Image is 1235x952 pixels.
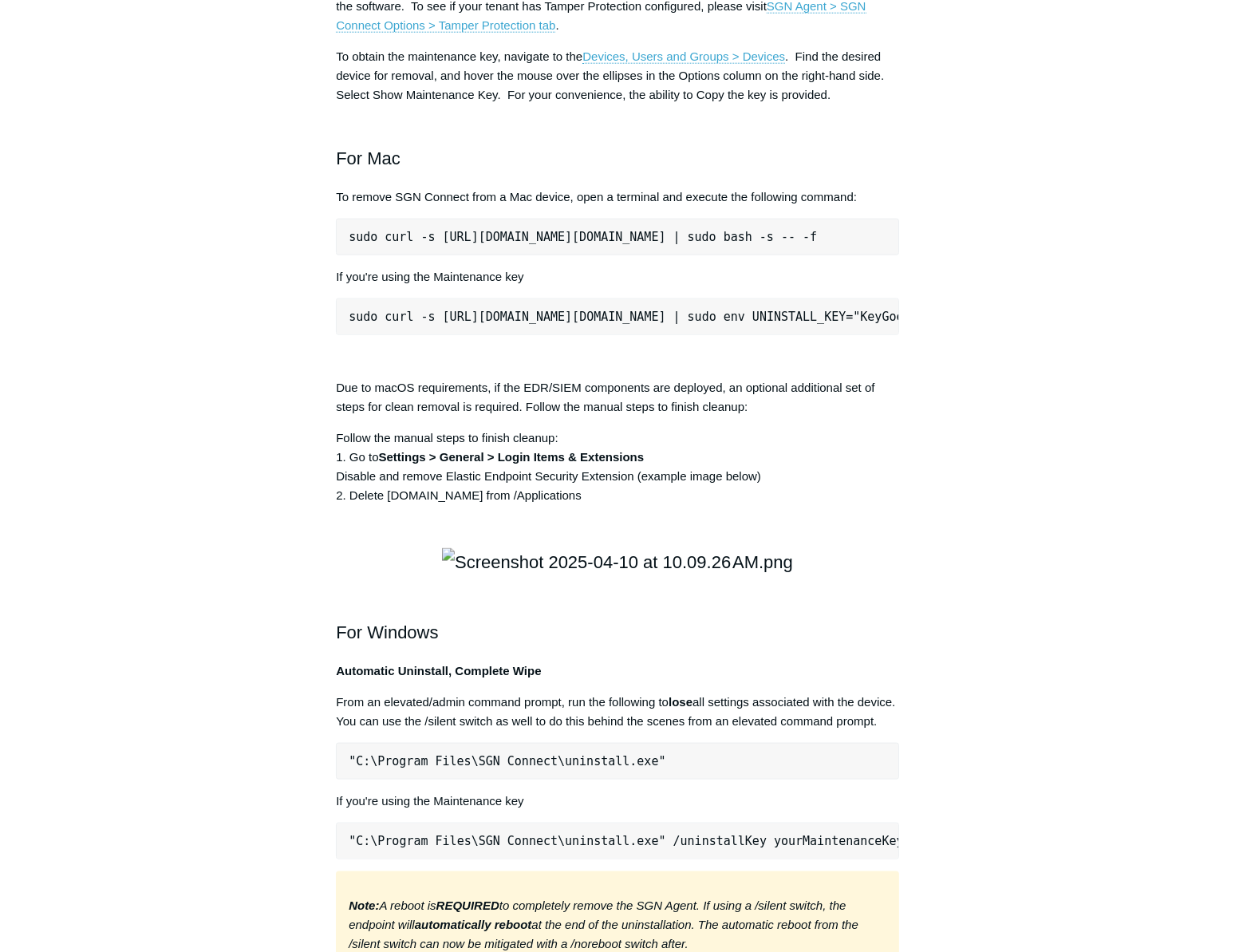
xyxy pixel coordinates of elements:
strong: REQUIRED [436,899,499,912]
p: Follow the manual steps to finish cleanup: 1. Go to Disable and remove Elastic Endpoint Security ... [336,429,899,505]
strong: Settings > General > Login Items & Extensions [379,450,645,464]
h2: For Windows [336,591,899,646]
pre: sudo curl -s [URL][DOMAIN_NAME][DOMAIN_NAME] | sudo env UNINSTALL_KEY="KeyGoesHere" bash -s -- -f [336,298,899,335]
span: "C:\Program Files\SGN Connect\uninstall.exe" [349,754,665,768]
pre: sudo curl -s [URL][DOMAIN_NAME][DOMAIN_NAME] | sudo bash -s -- -f [336,219,899,255]
pre: "C:\Program Files\SGN Connect\uninstall.exe" /uninstallKey yourMaintenanceKeyHere [336,823,899,859]
p: If you're using the Maintenance key [336,792,899,811]
strong: lose [669,695,692,709]
p: To obtain the maintenance key, navigate to the . Find the desired device for removal, and hover t... [336,47,899,105]
span: From an elevated/admin command prompt, run the following to all settings associated with the devi... [336,695,895,728]
h2: For Mac [336,117,899,172]
p: If you're using the Maintenance key [336,267,899,286]
strong: Note: [349,899,379,912]
em: A reboot is to completely remove the SGN Agent. If using a /silent switch, the endpoint will at t... [349,899,858,950]
img: Screenshot 2025-04-10 at 10.09.26 AM.png [442,548,793,576]
strong: automatically reboot [415,918,532,931]
p: Due to macOS requirements, if the EDR/SIEM components are deployed, an optional additional set of... [336,378,899,417]
a: Devices, Users and Groups > Devices [582,49,785,64]
strong: Automatic Uninstall, Complete Wipe [336,664,541,677]
p: To remove SGN Connect from a Mac device, open a terminal and execute the following command: [336,188,899,207]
